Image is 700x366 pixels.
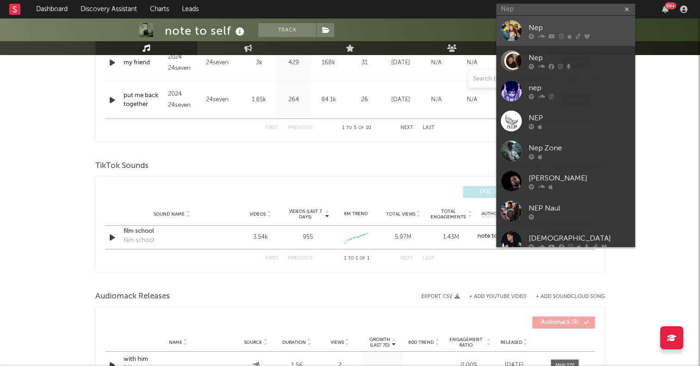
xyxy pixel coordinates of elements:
a: [DEMOGRAPHIC_DATA] [496,226,635,256]
div: 6M Trend [334,211,377,217]
div: 264 [279,95,309,105]
div: 429 [279,58,309,68]
input: Search by song name or URL [469,75,566,83]
button: + Add YouTube Video [469,294,526,299]
a: my friend [124,58,163,68]
span: Total Engagements [430,209,467,220]
div: 1.43M [430,233,473,242]
button: Export CSV [421,294,460,299]
div: 1.85k [244,95,274,105]
a: Nep Zone [496,136,635,166]
div: nep [529,82,631,93]
button: Last [423,256,435,261]
button: + Add SoundCloud Song [526,294,605,299]
a: [PERSON_NAME] [496,166,635,196]
div: [PERSON_NAME] [529,173,631,184]
div: 955 [303,233,313,242]
div: N/A [492,95,523,105]
span: Name [169,340,182,345]
div: Nep Zone [529,143,631,154]
span: to [348,256,354,261]
a: film school [124,227,220,236]
div: 24seven [206,94,239,105]
a: NEP Naul [496,196,635,226]
button: Next [400,125,413,130]
button: First [265,256,279,261]
div: 2024 24seven [168,89,201,111]
button: Track [258,23,316,37]
button: Previous [288,256,312,261]
p: Growth [369,337,390,342]
div: 24seven [206,57,239,68]
div: 168k [313,58,344,68]
div: N/A [456,95,487,105]
div: 1 1 1 [331,253,382,264]
div: 2024 24seven [168,52,201,74]
div: 1 5 10 [331,123,382,134]
button: First [265,125,279,130]
span: TikTok Sounds [95,161,149,172]
span: Videos (last 7 days) [287,209,324,220]
div: 5.97M [382,233,425,242]
div: film school [124,236,154,245]
button: + Add SoundCloud Song [536,294,605,299]
span: 60D Trend [408,340,434,345]
span: Total Views [386,211,415,217]
div: Nep [529,22,631,33]
span: Videos [250,211,266,217]
a: Nep [496,46,635,76]
span: Audiomack [541,320,570,325]
div: 31 [348,58,381,68]
div: note to self [165,23,247,38]
button: Next [400,256,413,261]
div: N/A [421,95,452,105]
strong: note to self [477,233,508,239]
a: put me back together [124,91,163,109]
span: Released [500,340,522,345]
a: note to self [477,233,542,240]
span: Duration [282,340,306,345]
div: 84.1k [313,95,344,105]
span: of [358,126,364,130]
div: NEP Naul [529,203,631,214]
div: [DEMOGRAPHIC_DATA] [529,233,631,244]
button: Previous [288,125,312,130]
a: nep [496,76,635,106]
input: Search for artists [496,4,635,15]
div: + Add YouTube Video [460,294,526,299]
div: 26 [348,95,381,105]
div: NEP [529,112,631,124]
button: Last [423,125,435,130]
span: Views [331,340,344,345]
button: 99+ [662,6,669,13]
a: with him [124,355,233,364]
div: N/A [492,58,523,68]
div: 3.54k [239,233,282,242]
span: Engagement Ratio [447,337,485,348]
div: 99 + [665,2,676,9]
button: Audiomack(9) [532,316,595,329]
span: to [346,126,352,130]
span: UGC ( 0 ) [469,189,512,195]
div: [DATE] [385,58,416,68]
span: Author / Followers [481,211,531,217]
span: Audiomack Releases [95,291,170,302]
a: NEP [496,106,635,136]
span: of [360,256,365,261]
div: N/A [456,58,487,68]
div: N/A [421,58,452,68]
span: Source [244,340,262,345]
div: Nep [529,52,631,63]
span: ( 9 ) [538,320,581,325]
div: [DATE] [385,95,416,105]
button: UGC(0) [463,186,525,198]
p: (Last 7d) [369,342,390,348]
div: 3k [244,58,274,68]
span: Sound Name [154,211,185,217]
a: Nep [496,16,635,46]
